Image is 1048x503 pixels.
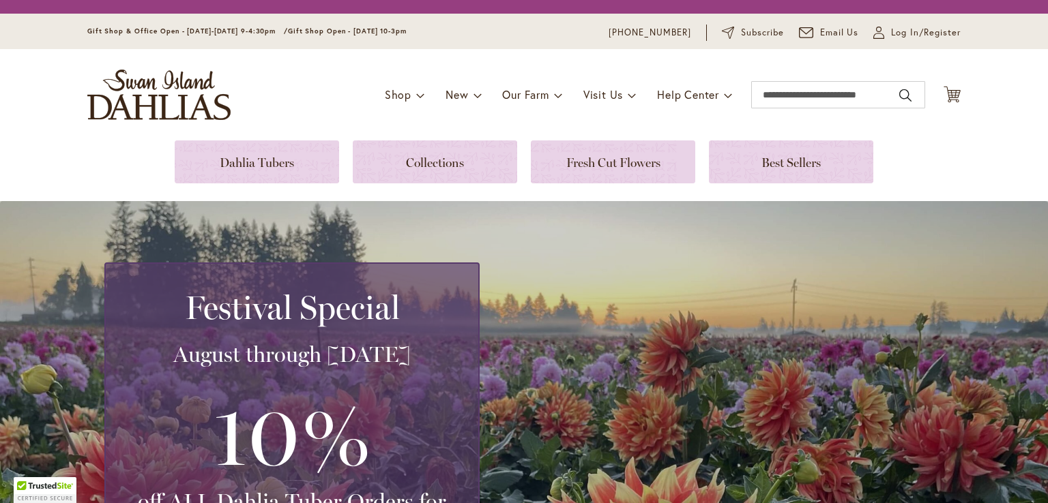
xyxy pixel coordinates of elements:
h2: Festival Special [122,288,462,326]
a: Email Us [799,26,859,40]
span: Help Center [657,87,719,102]
div: TrustedSite Certified [14,477,76,503]
span: Shop [385,87,411,102]
span: Our Farm [502,87,549,102]
span: Gift Shop & Office Open - [DATE]-[DATE] 9-4:30pm / [87,27,288,35]
span: Visit Us [583,87,623,102]
span: New [446,87,468,102]
span: Gift Shop Open - [DATE] 10-3pm [288,27,407,35]
a: store logo [87,70,231,120]
h3: August through [DATE] [122,341,462,368]
span: Subscribe [741,26,784,40]
a: [PHONE_NUMBER] [609,26,691,40]
span: Log In/Register [891,26,961,40]
button: Search [899,85,912,106]
a: Log In/Register [873,26,961,40]
a: Subscribe [722,26,784,40]
h3: 10% [122,382,462,488]
span: Email Us [820,26,859,40]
